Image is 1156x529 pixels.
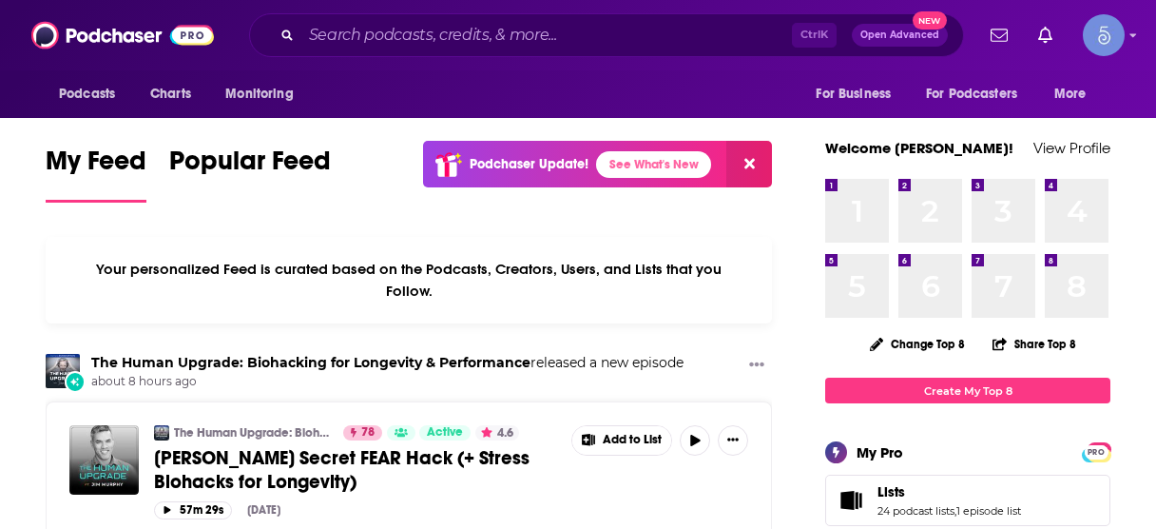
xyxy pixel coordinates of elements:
[816,81,891,108] span: For Business
[46,354,80,388] img: The Human Upgrade: Biohacking for Longevity & Performance
[914,76,1045,112] button: open menu
[1054,81,1087,108] span: More
[596,151,711,178] a: See What's New
[1083,14,1125,56] button: Show profile menu
[154,446,530,494] span: [PERSON_NAME] Secret FEAR Hack (+ Stress Biohacks for Longevity)
[603,433,662,447] span: Add to List
[956,504,1021,518] a: 1 episode list
[427,423,463,442] span: Active
[1085,444,1108,459] a: PRO
[825,475,1110,526] span: Lists
[46,145,146,203] a: My Feed
[31,17,214,53] img: Podchaser - Follow, Share and Rate Podcasts
[802,76,915,112] button: open menu
[301,20,792,50] input: Search podcasts, credits, & more...
[572,426,671,455] button: Show More Button
[225,81,293,108] span: Monitoring
[475,425,519,441] button: 4.6
[150,81,191,108] span: Charts
[857,443,903,461] div: My Pro
[69,425,139,495] img: Tom Cruise’s Secret FEAR Hack (+ Stress Biohacks for Longevity)
[983,19,1015,51] a: Show notifications dropdown
[59,81,115,108] span: Podcasts
[860,30,939,40] span: Open Advanced
[138,76,202,112] a: Charts
[343,425,382,441] a: 78
[992,325,1077,362] button: Share Top 8
[1083,14,1125,56] span: Logged in as Spiral5-G1
[174,425,331,441] a: The Human Upgrade: Biohacking for Longevity & Performance
[91,354,684,372] h3: released a new episode
[825,139,1013,157] a: Welcome [PERSON_NAME]!
[825,378,1110,403] a: Create My Top 8
[877,483,905,500] span: Lists
[1033,139,1110,157] a: View Profile
[46,76,140,112] button: open menu
[154,501,232,519] button: 57m 29s
[858,332,976,356] button: Change Top 8
[877,504,954,518] a: 24 podcast lists
[169,145,331,188] span: Popular Feed
[1085,445,1108,460] span: PRO
[247,503,280,517] div: [DATE]
[154,425,169,441] img: The Human Upgrade: Biohacking for Longevity & Performance
[46,237,772,323] div: Your personalized Feed is curated based on the Podcasts, Creators, Users, and Lists that you Follow.
[852,24,948,47] button: Open AdvancedNew
[249,13,964,57] div: Search podcasts, credits, & more...
[1083,14,1125,56] img: User Profile
[154,446,558,494] a: [PERSON_NAME] Secret FEAR Hack (+ Stress Biohacks for Longevity)
[718,425,748,456] button: Show More Button
[65,371,86,392] div: New Episode
[46,145,146,188] span: My Feed
[926,81,1017,108] span: For Podcasters
[832,487,870,514] a: Lists
[212,76,318,112] button: open menu
[1041,76,1110,112] button: open menu
[954,504,956,518] span: ,
[913,11,947,29] span: New
[470,156,588,172] p: Podchaser Update!
[91,354,530,371] a: The Human Upgrade: Biohacking for Longevity & Performance
[91,374,684,390] span: about 8 hours ago
[877,483,1021,500] a: Lists
[419,425,471,441] a: Active
[361,423,375,442] span: 78
[742,354,772,378] button: Show More Button
[169,145,331,203] a: Popular Feed
[1031,19,1060,51] a: Show notifications dropdown
[792,23,837,48] span: Ctrl K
